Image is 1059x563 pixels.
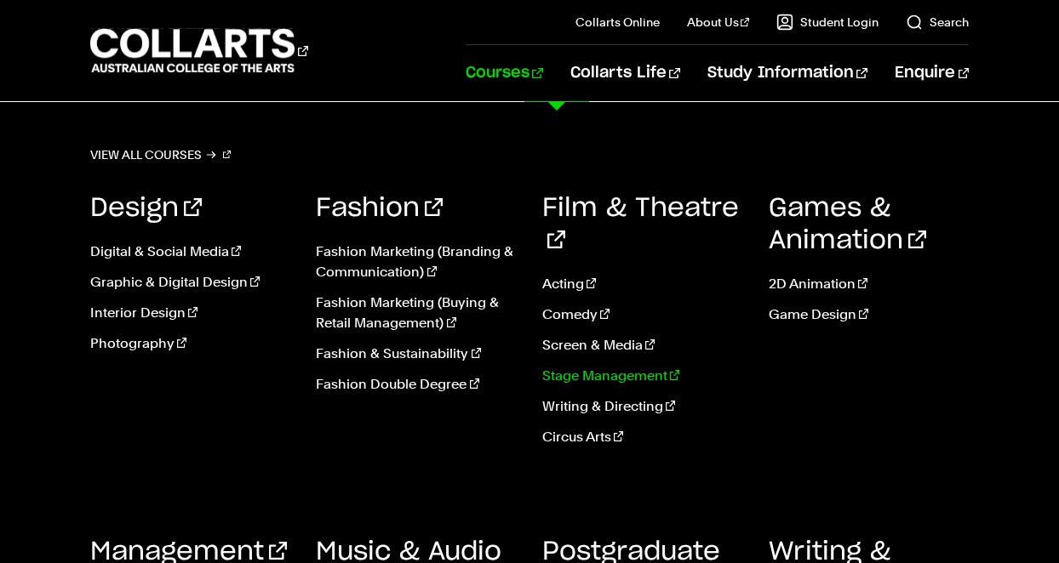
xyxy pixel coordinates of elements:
a: Collarts Life [570,45,680,101]
a: Film & Theatre [542,196,739,253]
a: Collarts Online [575,14,660,31]
a: View all courses [90,143,232,167]
a: Graphic & Digital Design [90,272,291,293]
a: Student Login [776,14,879,31]
a: Interior Design [90,303,291,323]
a: Writing & Directing [542,396,743,417]
a: Design [90,196,202,221]
a: Acting [542,274,743,294]
a: Digital & Social Media [90,242,291,262]
a: Comedy [542,304,743,325]
a: Fashion Marketing (Buying & Retail Management) [316,293,517,333]
a: Stage Management [542,366,743,386]
a: Search [906,14,969,31]
a: 2D Animation [769,274,970,294]
a: Games & Animation [769,196,926,253]
a: Screen & Media [542,335,743,355]
a: Study Information [707,45,867,101]
a: Fashion & Sustainability [316,344,517,364]
a: Game Design [769,304,970,325]
a: Fashion Double Degree [316,374,517,395]
a: About Us [687,14,750,31]
a: Enquire [895,45,969,101]
a: Fashion Marketing (Branding & Communication) [316,242,517,282]
a: Fashion [316,196,443,221]
a: Photography [90,333,291,354]
a: Circus Arts [542,427,743,447]
a: Courses [466,45,543,101]
div: Go to homepage [90,26,308,75]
